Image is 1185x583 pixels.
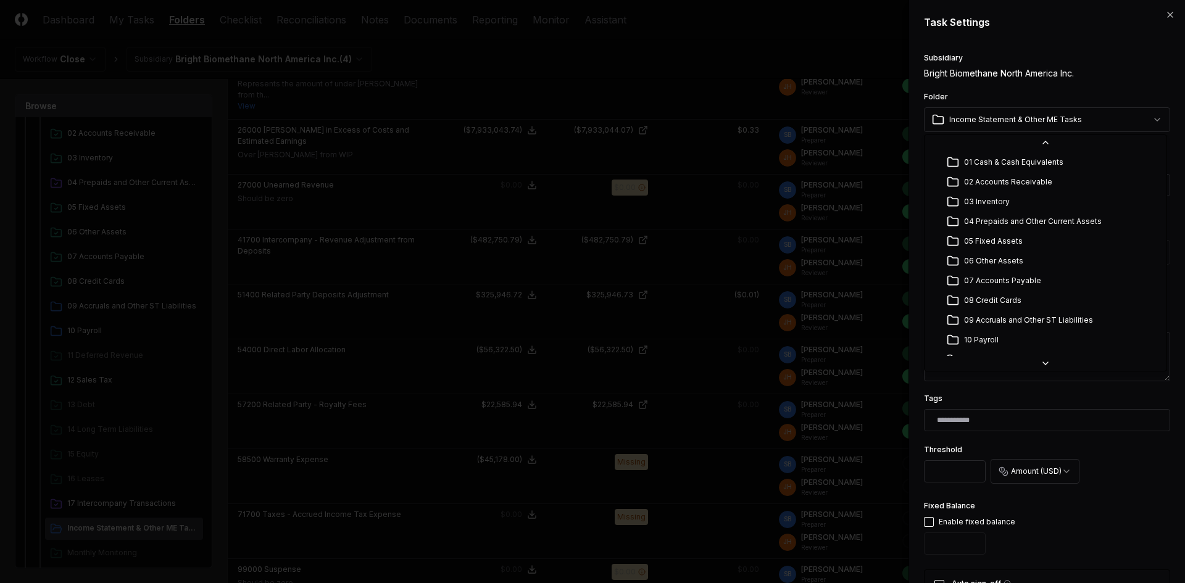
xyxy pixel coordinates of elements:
[964,196,1010,207] div: 03 Inventory
[964,334,999,345] div: 10 Payroll
[964,255,1023,267] div: 06 Other Assets
[964,354,1040,365] div: 11 Deferred Revenue
[964,236,1023,247] div: 05 Fixed Assets
[964,157,1063,168] div: 01 Cash & Cash Equivalents
[964,176,1052,188] div: 02 Accounts Receivable
[964,216,1102,227] div: 04 Prepaids and Other Current Assets
[964,315,1093,326] div: 09 Accruals and Other ST Liabilities
[964,295,1021,306] div: 08 Credit Cards
[964,275,1041,286] div: 07 Accounts Payable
